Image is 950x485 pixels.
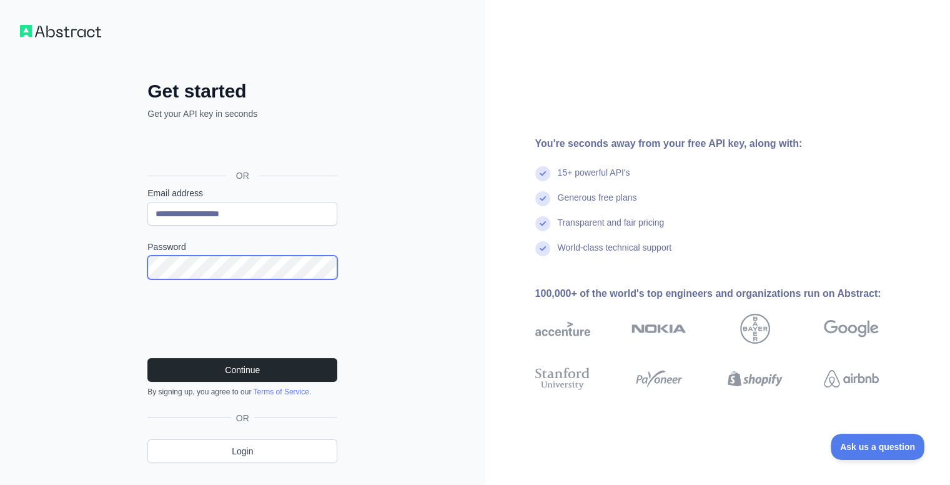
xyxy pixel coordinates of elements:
[558,191,637,216] div: Generous free plans
[631,365,686,392] img: payoneer
[141,134,341,161] iframe: Sign in with Google Button
[231,412,254,424] span: OR
[535,166,550,181] img: check mark
[824,314,879,344] img: google
[728,365,783,392] img: shopify
[147,294,337,343] iframe: reCAPTCHA
[831,434,925,460] iframe: Toggle Customer Support
[824,365,879,392] img: airbnb
[253,387,309,396] a: Terms of Service
[226,169,259,182] span: OR
[631,314,686,344] img: nokia
[147,107,337,120] p: Get your API key in seconds
[535,216,550,231] img: check mark
[535,136,919,151] div: You're seconds away from your free API key, along with:
[147,439,337,463] a: Login
[147,187,337,199] label: Email address
[147,358,337,382] button: Continue
[740,314,770,344] img: bayer
[558,216,665,241] div: Transparent and fair pricing
[535,314,590,344] img: accenture
[147,387,337,397] div: By signing up, you agree to our .
[558,241,672,266] div: World-class technical support
[147,80,337,102] h2: Get started
[20,25,101,37] img: Workflow
[147,241,337,253] label: Password
[535,191,550,206] img: check mark
[535,241,550,256] img: check mark
[535,365,590,392] img: stanford university
[535,286,919,301] div: 100,000+ of the world's top engineers and organizations run on Abstract:
[558,166,630,191] div: 15+ powerful API's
